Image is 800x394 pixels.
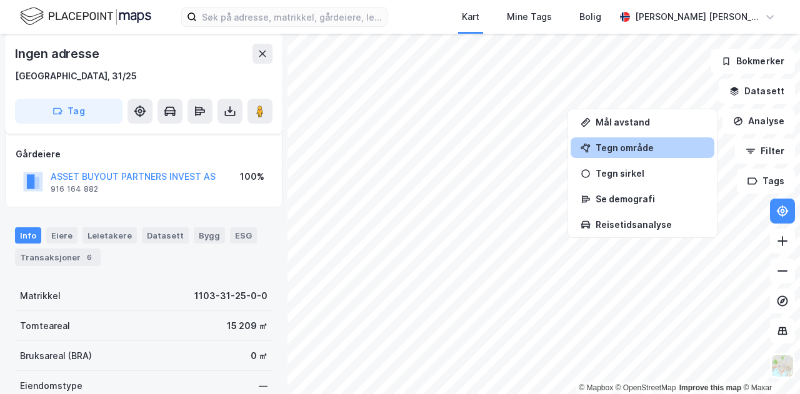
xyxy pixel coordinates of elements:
[240,169,264,184] div: 100%
[635,9,760,24] div: [PERSON_NAME] [PERSON_NAME]
[20,318,70,333] div: Tomteareal
[711,49,795,74] button: Bokmerker
[82,227,137,244] div: Leietakere
[259,378,267,393] div: —
[596,219,704,230] div: Reisetidsanalyse
[596,168,704,179] div: Tegn sirkel
[679,383,741,392] a: Improve this map
[579,383,613,392] a: Mapbox
[20,6,151,27] img: logo.f888ab2527a4732fd821a326f86c7f29.svg
[51,184,98,194] div: 916 164 882
[737,334,800,394] div: Kontrollprogram for chat
[735,139,795,164] button: Filter
[230,227,257,244] div: ESG
[83,251,96,263] div: 6
[596,142,704,153] div: Tegn område
[20,288,61,303] div: Matrikkel
[616,383,676,392] a: OpenStreetMap
[737,169,795,194] button: Tags
[20,348,92,363] div: Bruksareal (BRA)
[737,334,800,394] iframe: Chat Widget
[46,227,77,244] div: Eiere
[20,378,82,393] div: Eiendomstype
[142,227,189,244] div: Datasett
[194,288,267,303] div: 1103-31-25-0-0
[15,227,41,244] div: Info
[507,9,552,24] div: Mine Tags
[15,249,101,266] div: Transaksjoner
[579,9,601,24] div: Bolig
[15,44,101,64] div: Ingen adresse
[719,79,795,104] button: Datasett
[227,318,267,333] div: 15 209 ㎡
[251,348,267,363] div: 0 ㎡
[722,109,795,134] button: Analyse
[197,7,387,26] input: Søk på adresse, matrikkel, gårdeiere, leietakere eller personer
[16,147,272,162] div: Gårdeiere
[15,99,122,124] button: Tag
[194,227,225,244] div: Bygg
[596,117,704,127] div: Mål avstand
[15,69,137,84] div: [GEOGRAPHIC_DATA], 31/25
[462,9,479,24] div: Kart
[596,194,704,204] div: Se demografi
